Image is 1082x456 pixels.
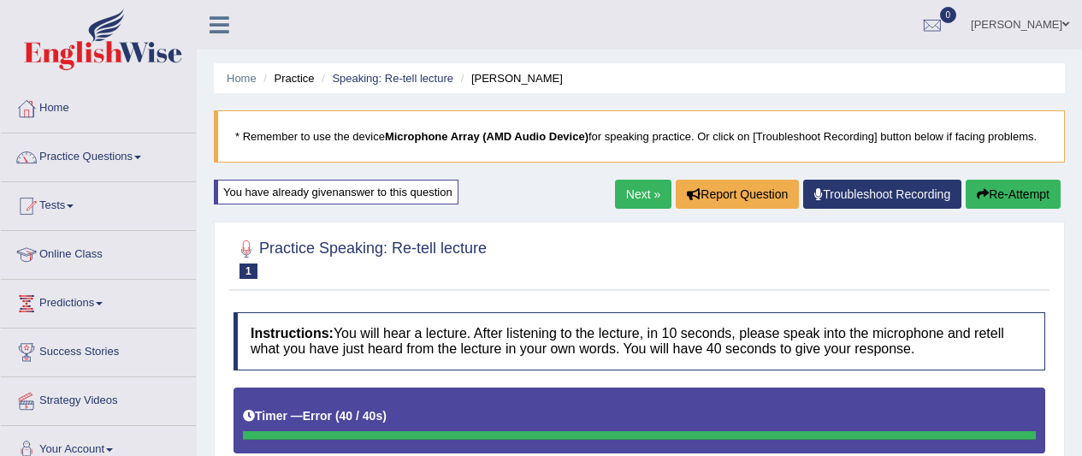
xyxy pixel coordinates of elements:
[214,180,458,204] div: You have already given answer to this question
[615,180,671,209] a: Next »
[227,72,257,85] a: Home
[803,180,961,209] a: Troubleshoot Recording
[234,236,487,279] h2: Practice Speaking: Re-tell lecture
[1,329,196,371] a: Success Stories
[243,410,387,423] h5: Timer —
[332,72,453,85] a: Speaking: Re-tell lecture
[385,130,588,143] b: Microphone Array (AMD Audio Device)
[1,231,196,274] a: Online Class
[1,377,196,420] a: Strategy Videos
[382,409,387,423] b: )
[214,110,1065,163] blockquote: * Remember to use the device for speaking practice. Or click on [Troubleshoot Recording] button b...
[234,312,1045,370] h4: You will hear a lecture. After listening to the lecture, in 10 seconds, please speak into the mic...
[303,409,332,423] b: Error
[676,180,799,209] button: Report Question
[457,70,563,86] li: [PERSON_NAME]
[1,280,196,323] a: Predictions
[340,409,383,423] b: 40 / 40s
[239,264,257,279] span: 1
[940,7,957,23] span: 0
[251,326,334,341] b: Instructions:
[1,133,196,176] a: Practice Questions
[966,180,1061,209] button: Re-Attempt
[335,409,340,423] b: (
[1,85,196,127] a: Home
[259,70,314,86] li: Practice
[1,182,196,225] a: Tests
